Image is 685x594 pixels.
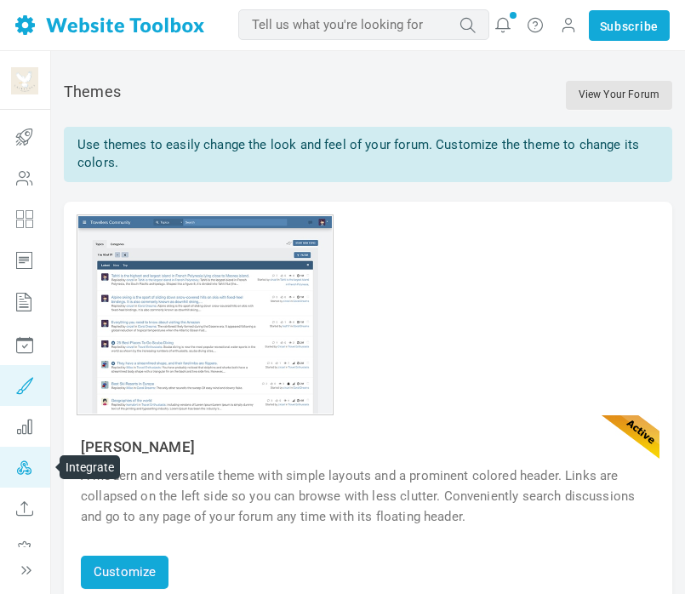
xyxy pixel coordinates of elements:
[238,9,489,40] input: Tell us what you're looking for
[11,67,38,94] img: favicon.ico
[64,81,672,110] div: Themes
[60,455,120,479] div: Integrate
[77,432,659,461] td: [PERSON_NAME]
[81,465,655,527] div: A modern and versatile theme with simple layouts and a prominent colored header. Links are collap...
[589,10,670,41] a: Subscribe
[566,81,672,110] a: View Your Forum
[81,556,168,589] a: Customize
[64,127,672,182] div: Use themes to easily change the look and feel of your forum. Customize the theme to change its co...
[78,402,332,417] a: Customize theme
[78,216,332,414] img: angela_thumb.jpg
